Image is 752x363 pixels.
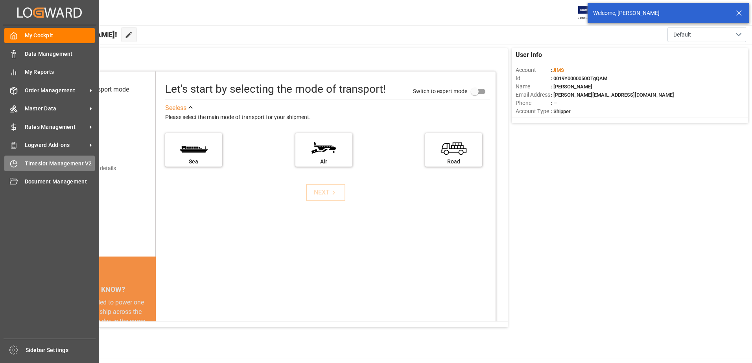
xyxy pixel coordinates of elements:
[299,158,348,166] div: Air
[516,99,551,107] span: Phone
[4,46,95,61] a: Data Management
[25,86,87,95] span: Order Management
[165,113,490,122] div: Please select the main mode of transport for your shipment.
[552,67,564,73] span: JIMS
[25,50,95,58] span: Data Management
[26,346,96,354] span: Sidebar Settings
[551,92,674,98] span: : [PERSON_NAME][EMAIL_ADDRESS][DOMAIN_NAME]
[25,141,87,149] span: Logward Add-ons
[25,104,87,113] span: Master Data
[169,158,218,166] div: Sea
[516,82,551,91] span: Name
[4,156,95,171] a: Timeslot Management V2
[25,123,87,131] span: Rates Management
[429,158,478,166] div: Road
[516,91,551,99] span: Email Address
[551,84,592,90] span: : [PERSON_NAME]
[551,75,607,81] span: : 0019Y0000050OTgQAM
[516,107,551,115] span: Account Type
[551,108,571,114] span: : Shipper
[165,103,186,113] div: See less
[516,66,551,74] span: Account
[314,188,338,197] div: NEXT
[593,9,728,17] div: Welcome, [PERSON_NAME]
[516,74,551,82] span: Id
[4,174,95,189] a: Document Management
[25,31,95,40] span: My Cockpit
[25,159,95,168] span: Timeslot Management V2
[667,27,746,42] button: open menu
[516,50,542,60] span: User Info
[165,81,386,97] div: Let's start by selecting the mode of transport!
[673,31,691,39] span: Default
[67,164,116,172] div: Add shipping details
[33,27,117,42] span: Hello [PERSON_NAME]!
[551,67,564,73] span: :
[4,28,95,43] a: My Cockpit
[413,88,467,94] span: Switch to expert mode
[4,64,95,80] a: My Reports
[25,68,95,76] span: My Reports
[25,178,95,186] span: Document Management
[578,6,605,20] img: Exertis%20JAM%20-%20Email%20Logo.jpg_1722504956.jpg
[551,100,557,106] span: : —
[306,184,345,201] button: NEXT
